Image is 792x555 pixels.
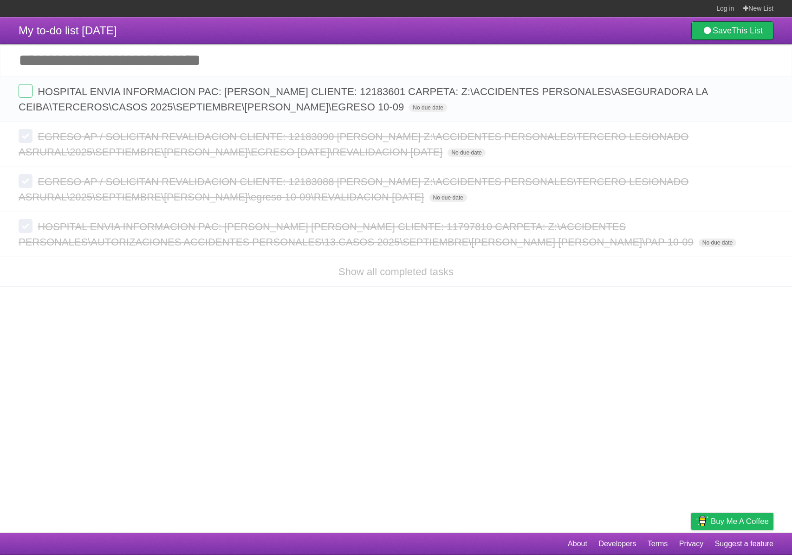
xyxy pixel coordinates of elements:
span: HOSPITAL ENVIA INFORMACION PAC: [PERSON_NAME] CLIENTE: 12183601 CARPETA: Z:\ACCIDENTES PERSONALES... [19,86,708,113]
label: Done [19,129,32,143]
a: Privacy [679,535,703,553]
span: No due date [409,103,447,112]
a: SaveThis List [691,21,773,40]
label: Done [19,219,32,233]
a: Developers [598,535,636,553]
a: Terms [648,535,668,553]
span: No due date [699,239,736,247]
span: My to-do list [DATE] [19,24,117,37]
label: Done [19,84,32,98]
a: Suggest a feature [715,535,773,553]
label: Done [19,174,32,188]
a: About [568,535,587,553]
a: Show all completed tasks [338,266,454,277]
span: Buy me a coffee [711,513,769,529]
span: No due date [429,194,467,202]
a: Buy me a coffee [691,513,773,530]
span: HOSPITAL ENVIA INFORMACION PAC: [PERSON_NAME] [PERSON_NAME] CLIENTE: 11797810 CARPETA: Z:\ACCIDEN... [19,221,696,248]
span: EGRESO AP / SOLICITAN REVALIDACION CLIENTE: 12183090 [PERSON_NAME] Z:\ACCIDENTES PERSONALES\TERCE... [19,131,688,158]
img: Buy me a coffee [696,513,708,529]
span: EGRESO AP / SOLICITAN REVALIDACION CLIENTE: 12183088 [PERSON_NAME] Z:\ACCIDENTES PERSONALES\TERCE... [19,176,688,203]
span: No due date [448,148,485,157]
b: This List [732,26,763,35]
